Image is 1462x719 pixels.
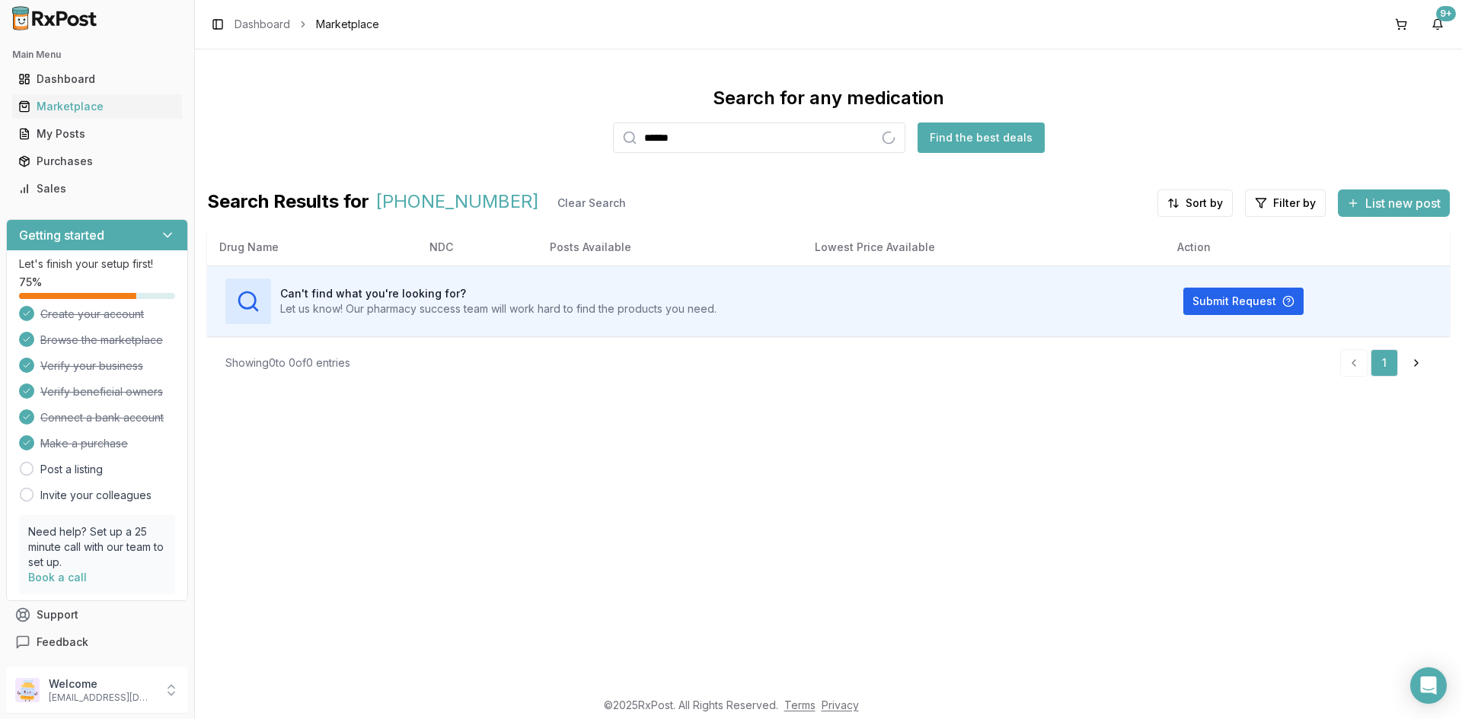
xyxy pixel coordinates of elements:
th: Posts Available [538,229,803,266]
a: List new post [1338,197,1450,212]
p: Need help? Set up a 25 minute call with our team to set up. [28,524,166,570]
a: Post a listing [40,462,103,477]
p: Let's finish your setup first! [19,256,175,272]
button: Sort by [1157,189,1233,217]
div: Purchases [18,154,176,169]
a: Book a call [28,571,87,584]
a: Dashboard [235,17,290,32]
a: My Posts [12,120,182,148]
span: Connect a bank account [40,410,164,425]
button: Filter by [1245,189,1326,217]
th: Action [1165,229,1450,266]
button: Feedback [6,628,188,656]
a: Purchases [12,148,182,175]
span: Verify beneficial owners [40,384,163,399]
span: Create your account [40,307,144,322]
div: Search for any medication [713,86,944,110]
th: Drug Name [207,229,417,266]
p: Let us know! Our pharmacy success team will work hard to find the products you need. [280,301,717,317]
div: Marketplace [18,99,176,114]
a: Privacy [822,698,859,711]
span: 75 % [19,275,42,290]
div: Open Intercom Messenger [1410,667,1447,704]
div: My Posts [18,126,176,142]
span: Feedback [37,635,88,650]
div: Showing 0 to 0 of 0 entries [225,355,350,371]
div: Sales [18,181,176,196]
h3: Can't find what you're looking for? [280,286,717,301]
h2: Main Menu [12,49,182,61]
div: 9+ [1436,6,1456,21]
button: Find the best deals [918,122,1045,153]
button: Dashboard [6,67,188,91]
button: Marketplace [6,94,188,119]
span: Search Results for [207,189,369,217]
button: My Posts [6,122,188,146]
button: Purchases [6,149,188,173]
button: 9+ [1425,12,1450,37]
img: RxPost Logo [6,6,104,30]
a: 1 [1371,349,1398,377]
span: Browse the marketplace [40,332,163,348]
p: [EMAIL_ADDRESS][DOMAIN_NAME] [49,692,155,704]
nav: pagination [1340,349,1432,377]
p: Welcome [49,676,155,692]
button: List new post [1338,189,1450,217]
button: Clear Search [545,189,638,217]
div: Dashboard [18,72,176,87]
a: Sales [12,175,182,202]
span: Marketplace [316,17,379,32]
th: Lowest Price Available [803,229,1165,266]
span: Filter by [1273,196,1316,211]
th: NDC [417,229,538,266]
a: Terms [784,698,816,711]
span: [PHONE_NUMBER] [375,189,539,217]
button: Support [6,601,188,628]
nav: breadcrumb [235,17,379,32]
button: Submit Request [1183,288,1304,315]
a: Marketplace [12,93,182,120]
span: Sort by [1186,196,1223,211]
img: User avatar [15,678,40,702]
a: Go to next page [1401,349,1432,377]
a: Dashboard [12,65,182,93]
h3: Getting started [19,226,104,244]
a: Invite your colleagues [40,488,152,503]
span: List new post [1365,194,1441,212]
span: Verify your business [40,358,143,374]
span: Make a purchase [40,436,128,451]
button: Sales [6,177,188,201]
